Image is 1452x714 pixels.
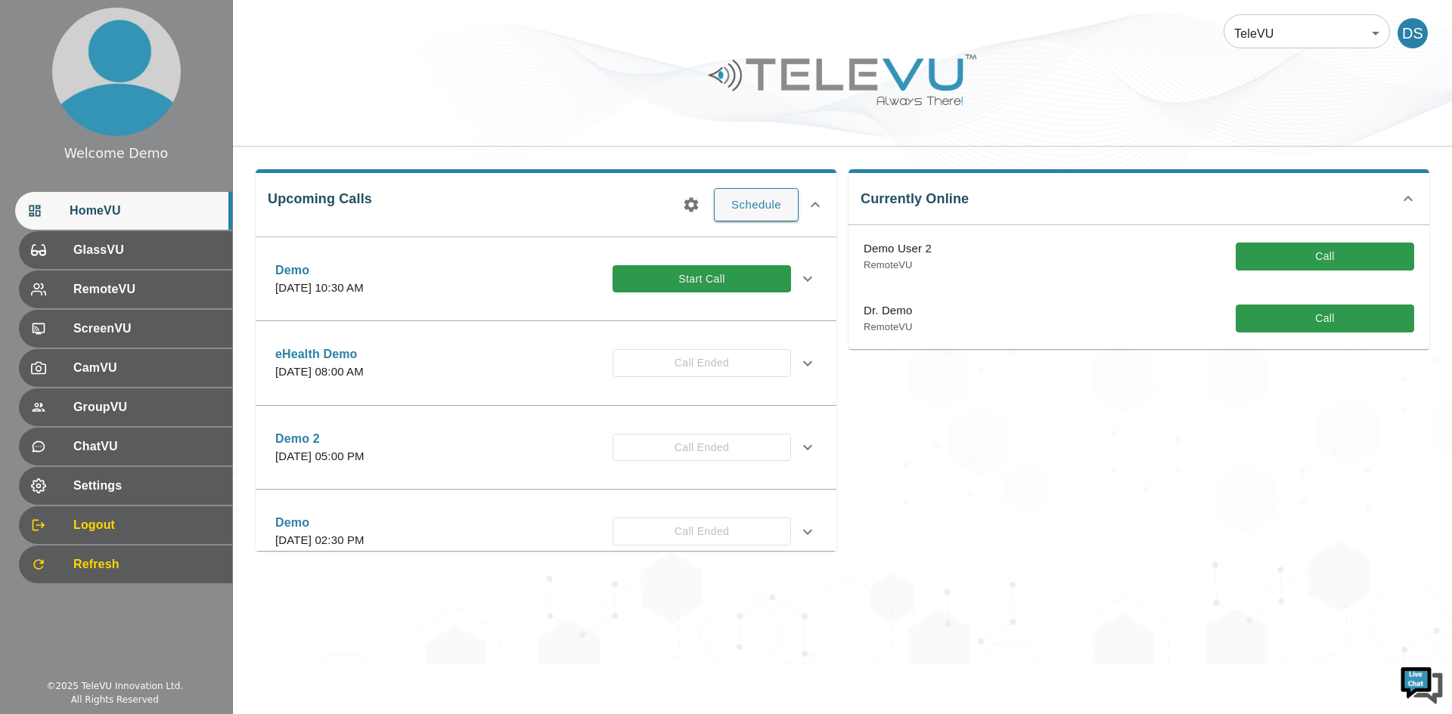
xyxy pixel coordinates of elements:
[73,477,220,495] span: Settings
[714,188,799,221] button: Schedule
[263,336,829,390] div: eHealth Demo[DATE] 08:00 AMCall Ended
[263,252,829,306] div: Demo[DATE] 10:30 AMStart Call
[1398,18,1428,48] div: DS
[52,8,181,136] img: profile.png
[275,261,364,280] p: Demo
[1236,304,1414,332] button: Call
[864,258,932,273] p: RemoteVU
[864,320,913,335] p: RemoteVU
[15,192,232,230] div: HomeVU
[73,398,220,416] span: GroupVU
[275,345,364,363] p: eHealth Demo
[263,505,829,558] div: Demo[DATE] 02:30 PMCall Ended
[19,506,232,544] div: Logout
[613,265,791,293] button: Start Call
[73,437,220,456] span: ChatVU
[73,241,220,259] span: GlassVU
[19,428,232,465] div: ChatVU
[19,546,232,583] div: Refresh
[864,302,913,320] p: Dr. Demo
[73,320,220,338] span: ScreenVU
[275,363,364,381] p: [DATE] 08:00 AM
[71,693,159,706] div: All Rights Reserved
[26,70,64,108] img: d_736959983_company_1615157101543_736959983
[73,555,220,573] span: Refresh
[1399,661,1444,706] img: Chat Widget
[19,388,232,426] div: GroupVU
[19,231,232,269] div: GlassVU
[706,48,979,111] img: Logo
[73,280,220,298] span: RemoteVU
[73,516,220,534] span: Logout
[19,270,232,308] div: RemoteVU
[46,679,183,693] div: © 2025 TeleVU Innovation Ltd.
[19,349,232,387] div: CamVU
[248,8,284,44] div: Minimize live chat window
[79,79,254,99] div: Chat with us now
[88,190,209,343] span: We're online!
[19,467,232,505] div: Settings
[64,144,169,163] div: Welcome Demo
[1236,243,1414,270] button: Call
[263,421,829,474] div: Demo 2[DATE] 05:00 PMCall Ended
[275,430,365,448] p: Demo 2
[275,448,365,465] p: [DATE] 05:00 PM
[70,202,220,220] span: HomeVU
[73,359,220,377] span: CamVU
[19,310,232,348] div: ScreenVU
[8,413,288,465] textarea: Type your message and hit 'Enter'
[275,532,365,549] p: [DATE] 02:30 PM
[1224,12,1390,54] div: TeleVU
[275,280,364,297] p: [DATE] 10:30 AM
[864,240,932,258] p: Demo User 2
[275,514,365,532] p: Demo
